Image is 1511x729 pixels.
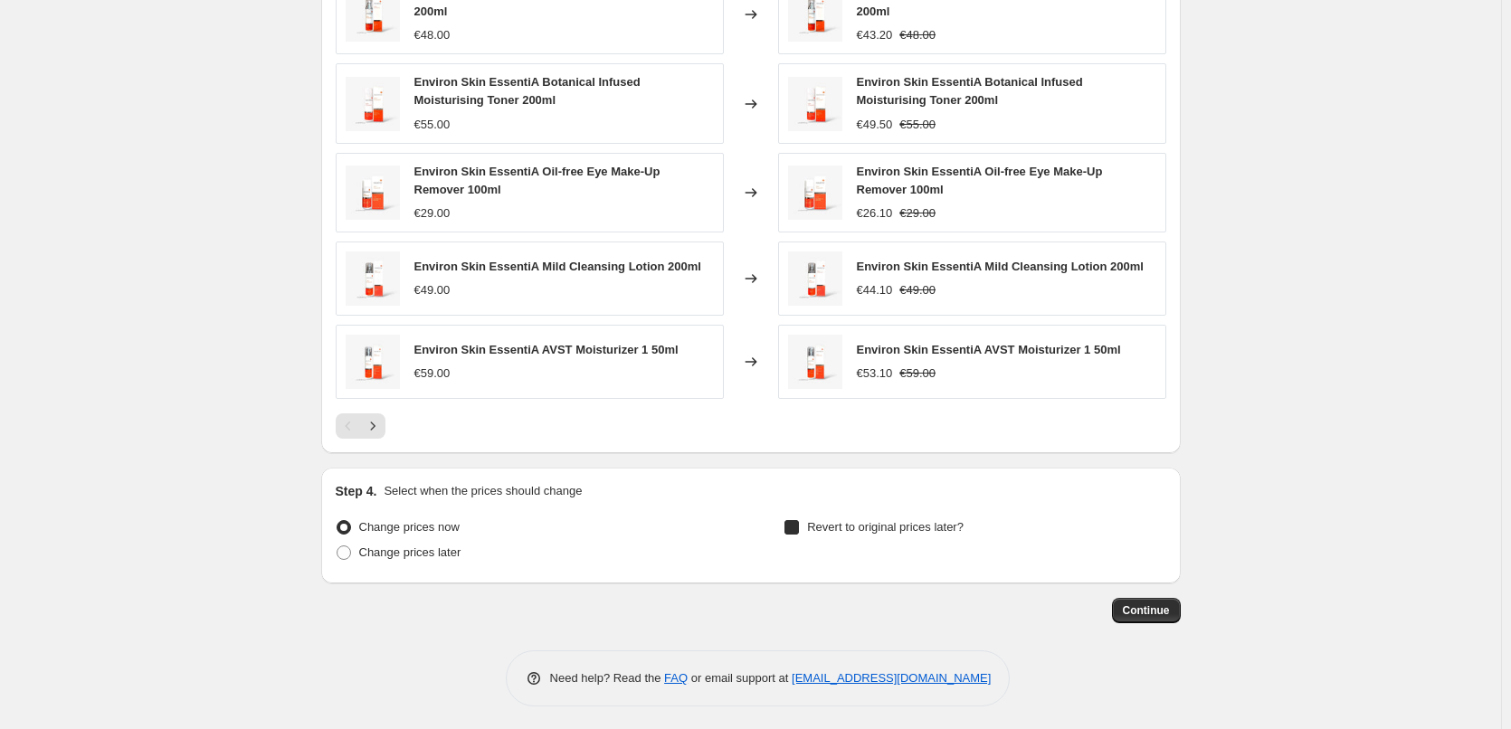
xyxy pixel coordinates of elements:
button: Next [360,413,385,439]
span: Need help? Read the [550,671,665,685]
span: Environ Skin EssentiA Mild Cleansing Lotion 200ml [414,260,701,273]
img: environ-skin-essentia-avst-moisturizer-1-50ml-530682_80x.jpg [346,335,400,389]
span: €29.00 [899,206,936,220]
span: €49.00 [414,283,451,297]
img: environ-skin-essentia-botanical-infused-moisturising-toner-200ml-931156_80x.jpg [346,77,400,131]
img: environ-skin-essentia-botanical-infused-moisturising-toner-200ml-931156_80x.jpg [788,77,842,131]
span: €49.00 [899,283,936,297]
span: €43.20 [857,28,893,42]
img: environ-skin-essentia-mild-cleansing-lotion-200ml-345878_80x.jpg [788,251,842,306]
span: Environ Skin EssentiA Mild Cleansing Lotion 200ml [857,260,1144,273]
span: Environ Skin EssentiA Botanical Infused Moisturising Toner 200ml [857,75,1083,107]
button: Continue [1112,598,1181,623]
img: environ-skin-essentia-avst-moisturizer-1-50ml-530682_80x.jpg [788,335,842,389]
p: Select when the prices should change [384,482,582,500]
span: Environ Skin EssentiA Oil-free Eye Make-Up Remover 100ml [857,165,1103,196]
span: €55.00 [899,118,936,131]
img: environ-skin-essentia-oil-free-eye-make-up-remover-100ml-393047_80x.jpg [346,166,400,220]
span: or email support at [688,671,792,685]
span: Environ Skin EssentiA Oil-free Eye Make-Up Remover 100ml [414,165,660,196]
span: €49.50 [857,118,893,131]
span: €55.00 [414,118,451,131]
span: Change prices now [359,520,460,534]
span: Environ Skin EssentiA AVST Moisturizer 1 50ml [414,343,679,356]
span: Environ Skin EssentiA AVST Moisturizer 1 50ml [857,343,1121,356]
span: €29.00 [414,206,451,220]
span: €59.00 [414,366,451,380]
span: €26.10 [857,206,893,220]
span: €48.00 [414,28,451,42]
span: €44.10 [857,283,893,297]
span: €48.00 [899,28,936,42]
a: FAQ [664,671,688,685]
nav: Pagination [336,413,385,439]
img: environ-skin-essentia-oil-free-eye-make-up-remover-100ml-393047_80x.jpg [788,166,842,220]
h2: Step 4. [336,482,377,500]
span: €59.00 [899,366,936,380]
span: Environ Skin EssentiA Botanical Infused Moisturising Toner 200ml [414,75,641,107]
span: Revert to original prices later? [807,520,964,534]
span: Continue [1123,603,1170,618]
span: Change prices later [359,545,461,559]
a: [EMAIL_ADDRESS][DOMAIN_NAME] [792,671,991,685]
span: €53.10 [857,366,893,380]
img: environ-skin-essentia-mild-cleansing-lotion-200ml-345878_80x.jpg [346,251,400,306]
